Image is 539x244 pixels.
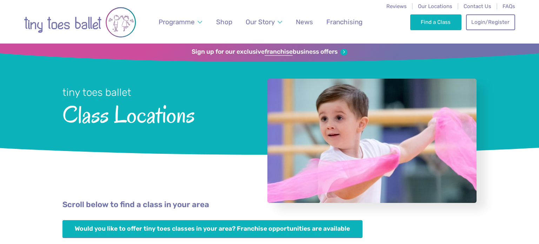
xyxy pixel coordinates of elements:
a: News [292,14,316,30]
a: Would you like to offer tiny toes classes in your area? Franchise opportunities are available [62,220,362,238]
span: Class Locations [62,99,249,128]
small: tiny toes ballet [62,86,131,98]
span: News [296,18,313,26]
a: Sign up for our exclusivefranchisebusiness offers [192,48,347,56]
a: Login/Register [466,14,515,30]
p: Scroll below to find a class in your area [62,199,477,210]
a: FAQs [503,3,515,9]
span: Programme [159,18,195,26]
img: tiny toes ballet [24,5,136,40]
a: Our Locations [418,3,452,9]
a: Find a Class [410,14,462,30]
a: Franchising [323,14,366,30]
a: Shop [213,14,236,30]
a: Programme [155,14,206,30]
strong: franchise [265,48,293,56]
a: Our Story [242,14,286,30]
a: Reviews [386,3,407,9]
span: Franchising [326,18,362,26]
a: Contact Us [464,3,491,9]
span: Shop [216,18,232,26]
span: Our Story [246,18,275,26]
